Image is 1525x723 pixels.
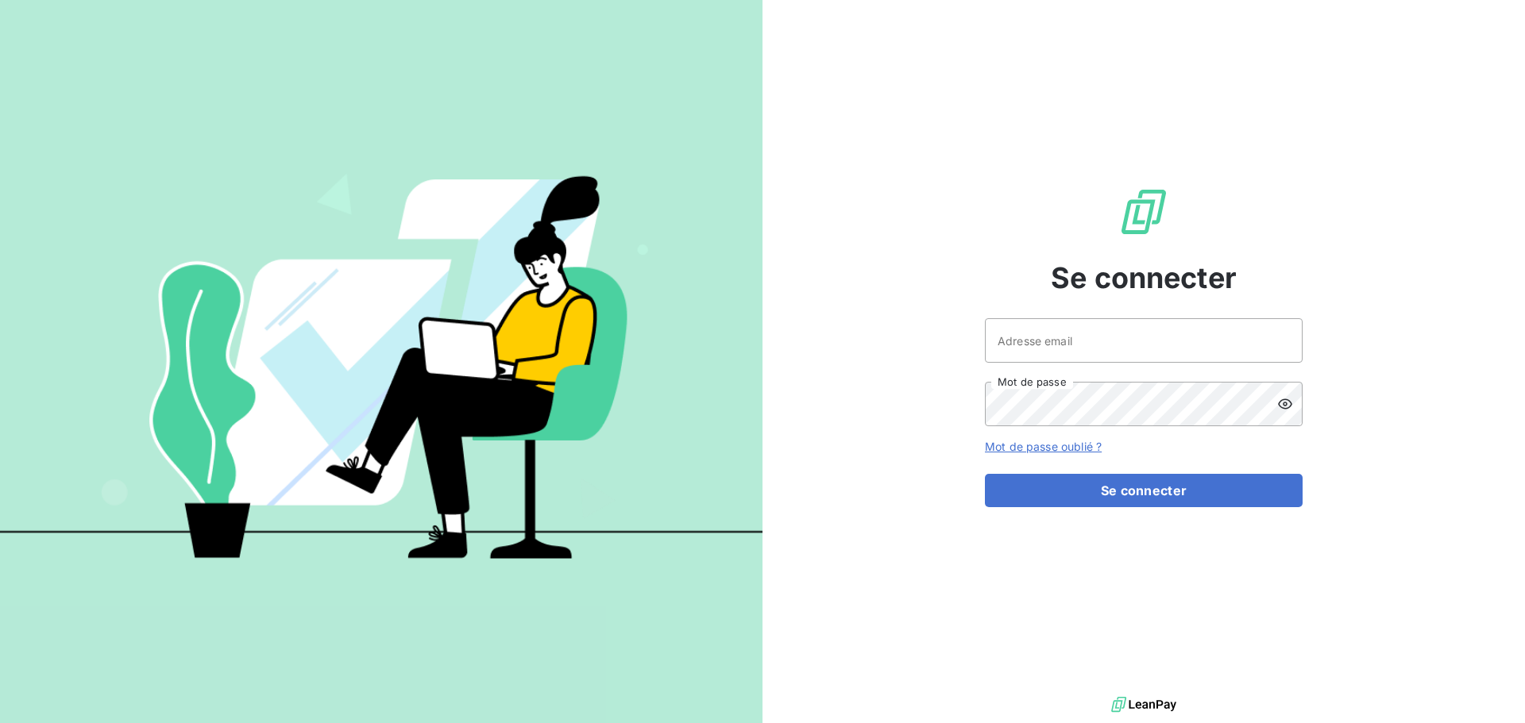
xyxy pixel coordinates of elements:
input: placeholder [985,318,1303,363]
img: logo [1111,693,1176,717]
img: Logo LeanPay [1118,187,1169,237]
button: Se connecter [985,474,1303,507]
a: Mot de passe oublié ? [985,440,1102,453]
span: Se connecter [1051,256,1237,299]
